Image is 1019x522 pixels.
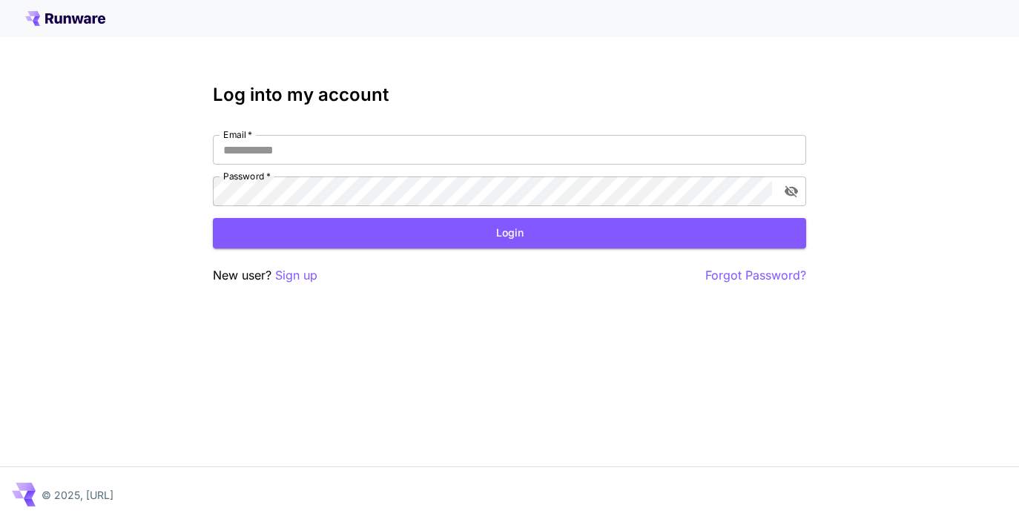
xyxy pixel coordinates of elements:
h3: Log into my account [213,85,806,105]
p: © 2025, [URL] [42,487,113,503]
label: Email [223,128,252,141]
button: Forgot Password? [705,266,806,285]
button: Login [213,218,806,248]
button: toggle password visibility [778,178,805,205]
p: New user? [213,266,317,285]
button: Sign up [275,266,317,285]
label: Password [223,170,271,182]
